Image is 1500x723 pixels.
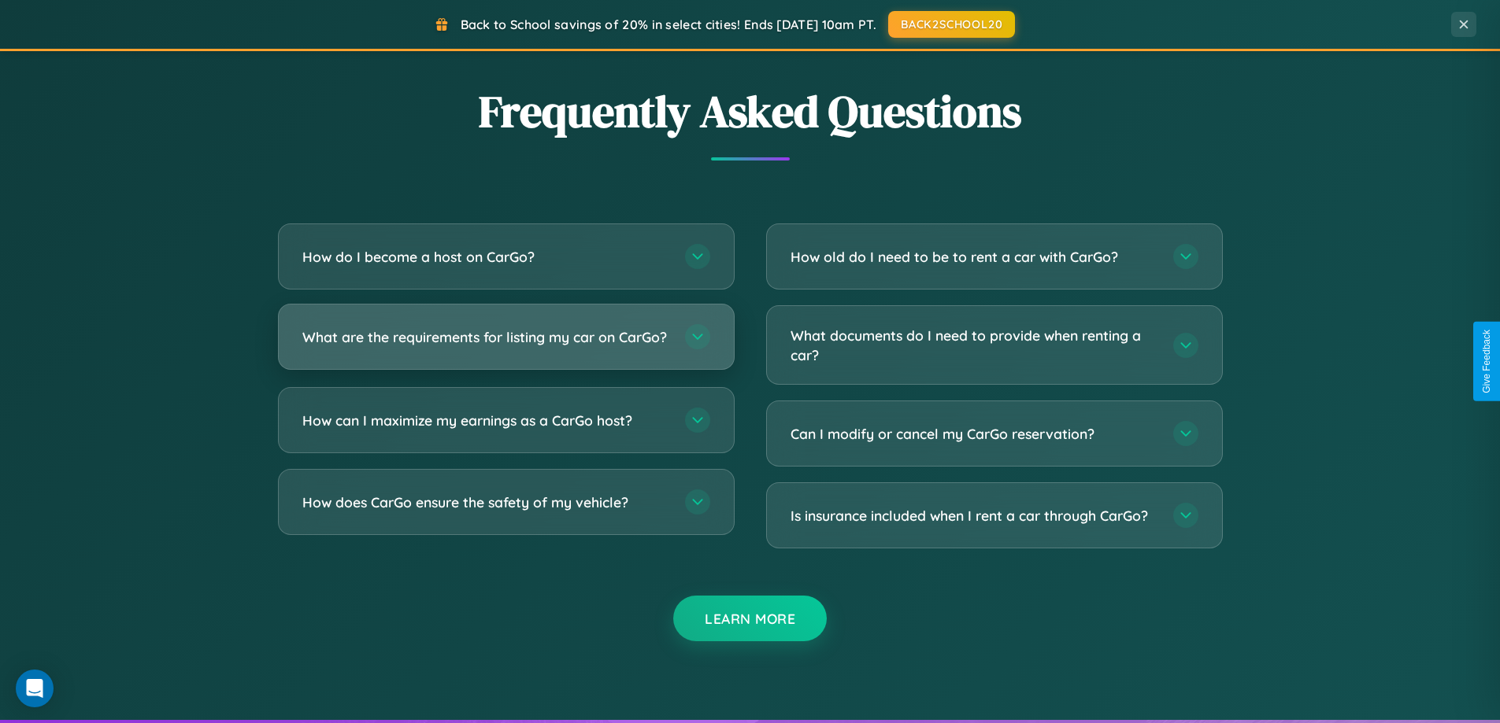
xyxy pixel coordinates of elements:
button: Learn More [673,596,827,641]
h3: How does CarGo ensure the safety of my vehicle? [302,492,669,512]
h3: How old do I need to be to rent a car with CarGo? [791,247,1157,267]
div: Give Feedback [1481,330,1492,393]
h3: What documents do I need to provide when renting a car? [791,326,1157,364]
h3: How can I maximize my earnings as a CarGo host? [302,411,669,430]
div: Open Intercom Messenger [16,670,54,707]
h3: How do I become a host on CarGo? [302,247,669,267]
button: BACK2SCHOOL20 [888,11,1015,38]
h3: Can I modify or cancel my CarGo reservation? [791,424,1157,444]
h3: Is insurance included when I rent a car through CarGo? [791,506,1157,526]
h2: Frequently Asked Questions [278,81,1223,142]
span: Back to School savings of 20% in select cities! Ends [DATE] 10am PT. [461,17,876,32]
h3: What are the requirements for listing my car on CarGo? [302,327,669,347]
